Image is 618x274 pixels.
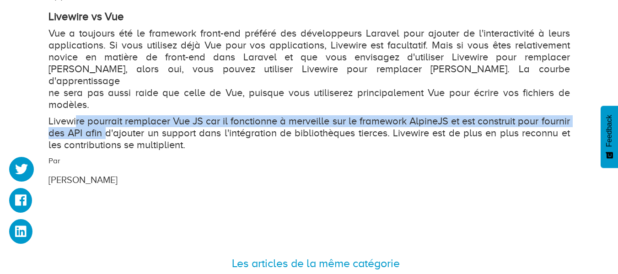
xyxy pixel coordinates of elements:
[601,106,618,168] button: Feedback - Afficher l’enquête
[48,27,570,111] p: Vue a toujours été le framework front-end préféré des développeurs Laravel pour ajouter de l'inte...
[430,133,613,234] iframe: Drift Widget Chat Window
[55,255,577,272] div: Les articles de la même catégorie
[572,228,607,263] iframe: Drift Widget Chat Controller
[605,115,613,147] span: Feedback
[48,115,570,151] p: Livewire pourrait remplacer Vue JS car il fonctionne à merveille sur le framework AlpineJS et est...
[42,156,488,187] div: Par
[48,11,124,22] strong: Livewire vs Vue
[48,175,481,185] h3: [PERSON_NAME]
